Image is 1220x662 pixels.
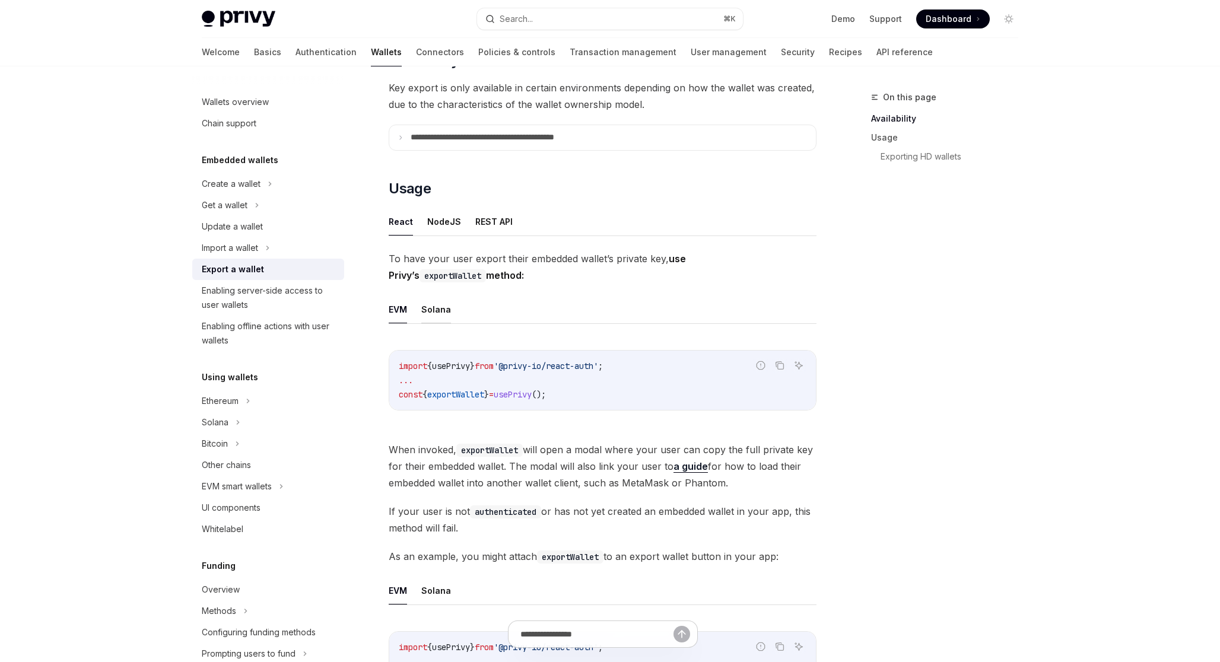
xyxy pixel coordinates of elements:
[202,501,260,515] div: UI components
[399,361,427,371] span: import
[202,38,240,66] a: Welcome
[202,262,264,276] div: Export a wallet
[192,216,344,237] a: Update a wallet
[691,38,767,66] a: User management
[869,13,902,25] a: Support
[427,208,461,235] button: NodeJS
[202,583,240,597] div: Overview
[192,518,344,540] a: Whitelabel
[673,460,708,473] a: a guide
[494,389,532,400] span: usePrivy
[202,522,243,536] div: Whitelabel
[389,79,816,113] span: Key export is only available in certain environments depending on how the wallet was created, due...
[723,14,736,24] span: ⌘ K
[598,361,603,371] span: ;
[192,316,344,351] a: Enabling offline actions with user wallets
[371,38,402,66] a: Wallets
[202,370,258,384] h5: Using wallets
[470,361,475,371] span: }
[500,12,533,26] div: Search...
[389,441,816,491] span: When invoked, will open a modal where your user can copy the full private key for their embedded ...
[202,116,256,131] div: Chain support
[753,358,768,373] button: Report incorrect code
[202,559,236,573] h5: Funding
[781,38,815,66] a: Security
[475,361,494,371] span: from
[389,179,431,198] span: Usage
[871,109,1028,128] a: Availability
[427,361,432,371] span: {
[202,647,296,661] div: Prompting users to fund
[202,319,337,348] div: Enabling offline actions with user wallets
[532,389,546,400] span: ();
[389,250,816,284] span: To have your user export their embedded wallet’s private key,
[202,177,260,191] div: Create a wallet
[202,219,263,234] div: Update a wallet
[829,38,862,66] a: Recipes
[494,361,598,371] span: '@privy-io/react-auth'
[478,38,555,66] a: Policies & controls
[883,90,936,104] span: On this page
[456,444,523,457] code: exportWallet
[881,147,1028,166] a: Exporting HD wallets
[192,497,344,518] a: UI components
[570,38,676,66] a: Transaction management
[254,38,281,66] a: Basics
[192,280,344,316] a: Enabling server-side access to user wallets
[432,361,470,371] span: usePrivy
[871,128,1028,147] a: Usage
[537,550,603,564] code: exportWallet
[202,95,269,109] div: Wallets overview
[202,625,316,639] div: Configuring funding methods
[420,269,486,282] code: exportWallet
[470,505,541,518] code: authenticated
[416,38,464,66] a: Connectors
[389,253,686,281] strong: use Privy’s method:
[389,548,816,565] span: As an example, you might attach to an export wallet button in your app:
[296,38,357,66] a: Authentication
[202,11,275,27] img: light logo
[489,389,494,400] span: =
[192,91,344,113] a: Wallets overview
[876,38,933,66] a: API reference
[926,13,971,25] span: Dashboard
[202,437,228,451] div: Bitcoin
[477,8,743,30] button: Search...⌘K
[673,626,690,642] button: Send message
[202,604,236,618] div: Methods
[202,153,278,167] h5: Embedded wallets
[916,9,990,28] a: Dashboard
[192,622,344,643] a: Configuring funding methods
[421,577,451,604] button: Solana
[202,479,272,494] div: EVM smart wallets
[389,295,407,323] button: EVM
[389,208,413,235] button: React
[202,394,239,408] div: Ethereum
[791,358,806,373] button: Ask AI
[399,375,413,386] span: ...
[202,458,251,472] div: Other chains
[475,208,513,235] button: REST API
[202,415,228,429] div: Solana
[389,577,407,604] button: EVM
[202,284,337,312] div: Enabling server-side access to user wallets
[422,389,427,400] span: {
[202,241,258,255] div: Import a wallet
[999,9,1018,28] button: Toggle dark mode
[192,113,344,134] a: Chain support
[427,389,484,400] span: exportWallet
[192,579,344,600] a: Overview
[389,503,816,536] span: If your user is not or has not yet created an embedded wallet in your app, this method will fail.
[192,259,344,280] a: Export a wallet
[484,389,489,400] span: }
[202,198,247,212] div: Get a wallet
[421,295,451,323] button: Solana
[772,358,787,373] button: Copy the contents from the code block
[399,389,422,400] span: const
[831,13,855,25] a: Demo
[192,454,344,476] a: Other chains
